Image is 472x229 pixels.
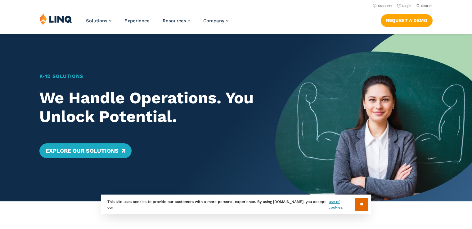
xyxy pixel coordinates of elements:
a: Solutions [86,18,111,24]
span: Solutions [86,18,107,24]
div: This site uses cookies to provide our customers with a more personal experience. By using [DOMAIN... [101,195,371,214]
nav: Button Navigation [381,13,433,27]
button: Open Search Bar [416,3,433,8]
img: LINQ | K‑12 Software [39,13,72,25]
a: Support [373,4,392,8]
img: Home Banner [275,34,472,201]
span: Search [421,4,433,8]
a: Experience [124,18,150,24]
nav: Primary Navigation [86,13,228,34]
span: Company [203,18,224,24]
h1: K‑12 Solutions [39,73,256,80]
a: Explore Our Solutions [39,143,132,158]
a: Resources [163,18,190,24]
a: Login [397,4,411,8]
a: Request a Demo [381,14,433,27]
a: use of cookies. [329,199,355,210]
span: Resources [163,18,186,24]
h2: We Handle Operations. You Unlock Potential. [39,89,256,126]
a: Company [203,18,228,24]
